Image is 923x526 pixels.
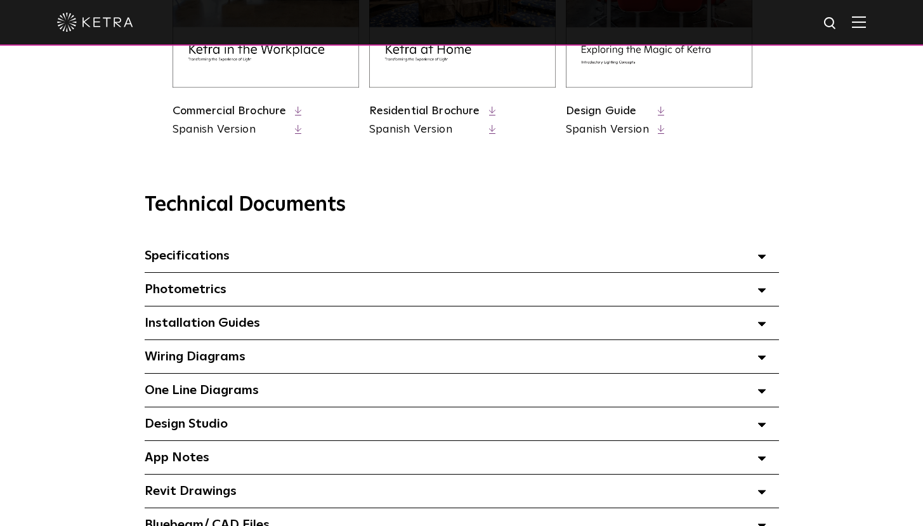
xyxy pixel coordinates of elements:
[823,16,839,32] img: search icon
[566,105,637,117] a: Design Guide
[369,122,480,138] a: Spanish Version
[145,418,228,430] span: Design Studio
[145,193,779,217] h3: Technical Documents
[145,384,259,397] span: One Line Diagrams
[173,122,287,138] a: Spanish Version
[145,485,237,497] span: Revit Drawings
[173,105,287,117] a: Commercial Brochure
[145,317,260,329] span: Installation Guides
[369,105,480,117] a: Residential Brochure
[852,16,866,28] img: Hamburger%20Nav.svg
[145,451,209,464] span: App Notes
[145,350,245,363] span: Wiring Diagrams
[145,249,230,262] span: Specifications
[57,13,133,32] img: ketra-logo-2019-white
[145,283,226,296] span: Photometrics
[566,122,649,138] a: Spanish Version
